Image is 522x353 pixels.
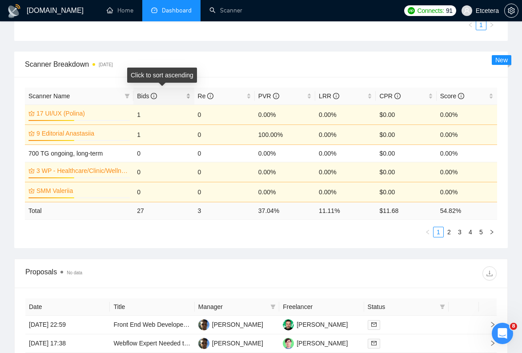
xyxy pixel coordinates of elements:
td: 54.82 % [437,202,497,219]
a: 5 [476,227,486,237]
td: 0.00% [255,144,315,162]
a: homeHome [107,7,133,14]
span: left [425,229,430,235]
td: 0.00% [437,162,497,182]
td: 0 [133,144,194,162]
span: 91 [446,6,453,16]
td: 37.04 % [255,202,315,219]
td: 0 [194,124,255,144]
td: 0.00% [315,104,376,124]
td: 27 [133,202,194,219]
td: Front End Web Developer Needed for Figma to Website Integration [110,316,194,334]
span: Bids [137,92,157,100]
td: 0.00% [315,182,376,202]
img: upwork-logo.png [408,7,415,14]
li: 3 [454,227,465,237]
th: Title [110,298,194,316]
a: 3 [455,227,465,237]
li: 1 [476,20,486,30]
li: 1 [433,227,444,237]
li: Previous Page [465,20,476,30]
th: Date [25,298,110,316]
span: LRR [319,92,339,100]
span: filter [124,93,130,99]
a: Webflow Expert Needed to Build Website from our Figma Designs [113,340,295,347]
td: $0.00 [376,124,436,144]
a: DM[PERSON_NAME] [283,339,348,346]
li: Next Page [486,227,497,237]
a: 3 WP - Healthcare/Clinic/Wellness/Beauty (Dima N) [36,166,128,176]
span: right [489,229,494,235]
th: Manager [195,298,279,316]
span: right [482,340,496,346]
img: AS [283,319,294,330]
div: [PERSON_NAME] [297,320,348,329]
span: filter [269,300,277,313]
td: 0 [194,162,255,182]
span: crown [28,110,35,116]
a: 700 TG ongoing, long-term [28,150,103,157]
button: right [486,227,497,237]
button: right [486,20,497,30]
span: right [489,22,494,28]
a: 9 Editorial Anastasiia [36,128,128,138]
span: Manager [198,302,267,312]
a: 2 [444,227,454,237]
span: info-circle [151,93,157,99]
a: Front End Web Developer Needed for Figma to Website Integration [113,321,299,328]
td: 0.00% [315,124,376,144]
span: Re [198,92,214,100]
td: $0.00 [376,162,436,182]
div: [PERSON_NAME] [297,338,348,348]
th: Freelancer [279,298,364,316]
span: filter [440,304,445,309]
td: 0.00% [255,182,315,202]
td: 100.00% [255,124,315,144]
td: 0.00% [437,144,497,162]
span: info-circle [394,93,401,99]
span: right [482,321,496,328]
a: 1 [434,227,443,237]
td: 11.11 % [315,202,376,219]
td: 0.00% [437,104,497,124]
li: Previous Page [422,227,433,237]
a: searchScanner [209,7,242,14]
span: dashboard [151,7,157,13]
td: 0 [133,162,194,182]
span: filter [438,300,447,313]
td: [DATE] 17:38 [25,334,110,353]
td: 3 [194,202,255,219]
span: Dashboard [162,7,192,14]
td: $0.00 [376,182,436,202]
td: 0.00% [437,124,497,144]
img: AP [198,319,209,330]
span: left [468,22,473,28]
img: logo [7,4,21,18]
button: left [422,227,433,237]
div: [PERSON_NAME] [212,320,263,329]
span: crown [28,130,35,136]
span: info-circle [273,93,279,99]
time: [DATE] [99,62,112,67]
span: info-circle [333,93,339,99]
td: 0.00% [315,162,376,182]
td: $0.00 [376,104,436,124]
button: setting [504,4,518,18]
span: PVR [258,92,279,100]
td: 0.00% [315,144,376,162]
span: user [464,8,470,14]
td: $ 11.68 [376,202,436,219]
li: 4 [465,227,476,237]
td: 1 [133,104,194,124]
li: Next Page [486,20,497,30]
span: Scanner Name [28,92,70,100]
span: crown [28,168,35,174]
div: [PERSON_NAME] [212,338,263,348]
span: Connects: [418,6,444,16]
span: New [495,56,508,64]
span: filter [270,304,276,309]
span: mail [371,322,377,327]
td: 1 [133,124,194,144]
